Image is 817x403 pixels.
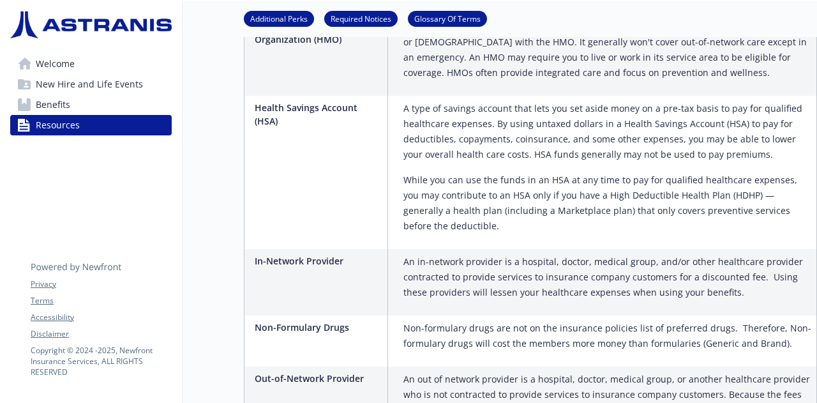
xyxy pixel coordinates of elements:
a: Glossary Of Terms [408,12,487,24]
p: Non-Formulary Drugs [255,321,382,334]
a: Privacy [31,278,171,290]
span: New Hire and Life Events [36,74,143,95]
span: Benefits [36,95,70,115]
p: While you can use the funds in an HSA at any time to pay for qualified healthcare expenses, you m... [403,172,811,234]
a: Disclaimer [31,328,171,340]
p: A type of health insurance plan that usually limits coverage to care from doctors who work for or... [403,19,811,80]
p: Out-of-Network Provider [255,372,382,385]
a: Resources [10,115,172,135]
p: Health Savings Account (HSA) [255,101,382,128]
a: New Hire and Life Events [10,74,172,95]
p: Non-formulary drugs are not on the insurance policies list of preferred drugs. Therefore, Non-for... [403,321,811,351]
p: A type of savings account that lets you set aside money on a pre-tax basis to pay for qualified h... [403,101,811,162]
p: In-Network Provider [255,254,382,268]
a: Welcome [10,54,172,74]
a: Accessibility [31,312,171,323]
span: Welcome [36,54,75,74]
a: Additional Perks [244,12,314,24]
p: An in-network provider is a hospital, doctor, medical group, and/or other healthcare provider con... [403,254,811,300]
span: Resources [36,115,80,135]
p: Copyright © 2024 - 2025 , Newfront Insurance Services, ALL RIGHTS RESERVED [31,345,171,377]
a: Required Notices [324,12,398,24]
a: Benefits [10,95,172,115]
a: Terms [31,295,171,307]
